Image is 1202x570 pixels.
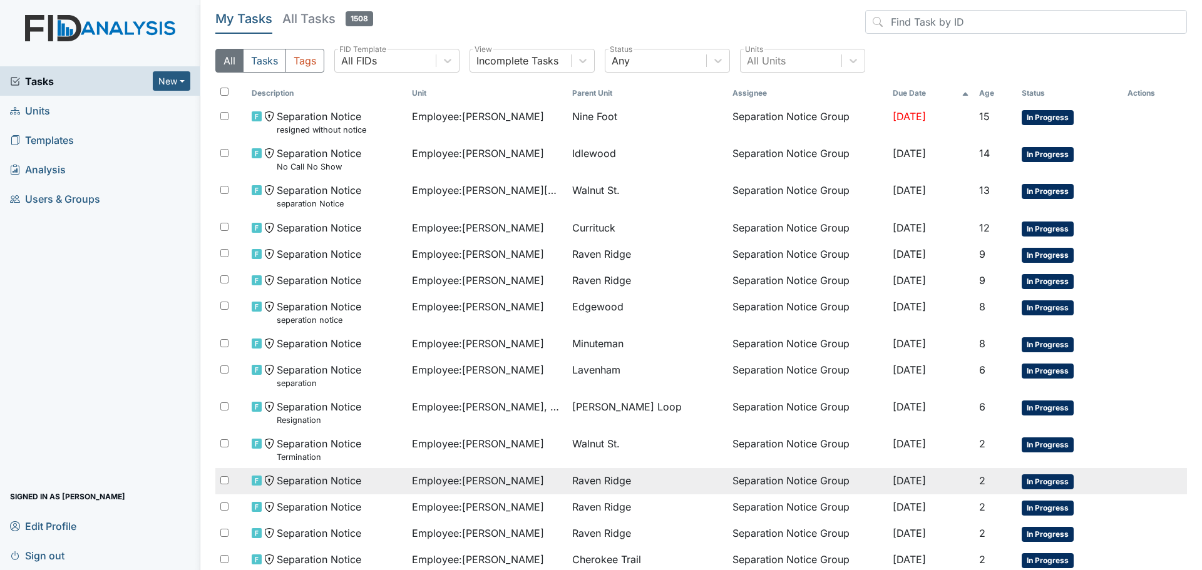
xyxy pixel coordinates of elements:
span: Walnut St. [572,436,620,451]
span: In Progress [1022,437,1074,452]
span: 2 [979,527,985,539]
th: Toggle SortBy [888,83,974,104]
span: 13 [979,184,990,196]
small: separation [277,377,361,389]
span: Separation Notice [277,526,361,541]
td: Separation Notice Group [727,178,888,215]
span: Separation Notice [277,336,361,351]
span: Signed in as [PERSON_NAME] [10,487,125,506]
span: Employee : [PERSON_NAME] [412,436,544,451]
span: Separation Notice [277,552,361,567]
span: [DATE] [893,147,926,160]
span: 2 [979,501,985,513]
small: seperation notice [277,314,361,326]
span: [DATE] [893,527,926,539]
span: [DATE] [893,110,926,123]
span: Employee : [PERSON_NAME] [412,473,544,488]
span: [PERSON_NAME] Loop [572,399,682,414]
span: In Progress [1022,184,1074,199]
h5: All Tasks [282,10,373,28]
span: In Progress [1022,364,1074,379]
td: Separation Notice Group [727,331,888,357]
th: Toggle SortBy [567,83,727,104]
span: Separation Notice separation Notice [277,183,361,210]
span: Raven Ridge [572,273,631,288]
span: 1508 [346,11,373,26]
span: Analysis [10,160,66,179]
span: 2 [979,553,985,566]
td: Separation Notice Group [727,431,888,468]
span: Employee : [PERSON_NAME] [412,526,544,541]
td: Separation Notice Group [727,494,888,521]
button: Tags [285,49,324,73]
span: In Progress [1022,400,1074,415]
span: Separation Notice [277,247,361,262]
span: Separation Notice [277,473,361,488]
span: 14 [979,147,990,160]
span: Separation Notice [277,220,361,235]
span: Sign out [10,546,64,565]
span: Edgewood [572,299,624,314]
span: Cherokee Trail [572,552,641,567]
th: Toggle SortBy [407,83,567,104]
span: Employee : [PERSON_NAME] [412,146,544,161]
td: Separation Notice Group [727,394,888,431]
span: Employee : [PERSON_NAME] [412,109,544,124]
span: 8 [979,337,985,350]
span: In Progress [1022,274,1074,289]
div: Any [612,53,630,68]
span: Users & Groups [10,189,100,208]
td: Separation Notice Group [727,215,888,242]
input: Find Task by ID [865,10,1187,34]
span: [DATE] [893,474,926,487]
span: 8 [979,300,985,313]
span: Walnut St. [572,183,620,198]
span: 6 [979,400,985,413]
td: Separation Notice Group [727,294,888,331]
span: [DATE] [893,300,926,313]
span: Employee : [PERSON_NAME] [412,336,544,351]
span: Employee : [PERSON_NAME] [412,552,544,567]
span: Nine Foot [572,109,617,124]
span: Minuteman [572,336,624,351]
span: [DATE] [893,248,926,260]
span: 15 [979,110,990,123]
td: Separation Notice Group [727,521,888,547]
small: separation Notice [277,198,361,210]
th: Assignee [727,83,888,104]
span: In Progress [1022,527,1074,542]
th: Toggle SortBy [247,83,407,104]
a: Tasks [10,74,153,89]
span: Employee : [PERSON_NAME][GEOGRAPHIC_DATA] [412,183,562,198]
button: Tasks [243,49,286,73]
span: Employee : [PERSON_NAME] [412,247,544,262]
span: 12 [979,221,990,234]
span: [DATE] [893,437,926,450]
button: New [153,71,190,91]
span: Separation Notice seperation notice [277,299,361,326]
span: Templates [10,130,74,150]
span: 2 [979,437,985,450]
span: Separation Notice resigned without notice [277,109,366,136]
span: Raven Ridge [572,473,631,488]
span: Units [10,101,50,120]
span: In Progress [1022,474,1074,489]
span: 6 [979,364,985,376]
div: Incomplete Tasks [476,53,558,68]
span: In Progress [1022,553,1074,568]
span: Separation Notice Termination [277,436,361,463]
span: In Progress [1022,147,1074,162]
div: All Units [747,53,786,68]
small: Resignation [277,414,361,426]
span: Employee : [PERSON_NAME] [412,299,544,314]
span: [DATE] [893,501,926,513]
span: [DATE] [893,221,926,234]
span: Lavenham [572,362,620,377]
span: Separation Notice [277,499,361,514]
td: Separation Notice Group [727,268,888,294]
td: Separation Notice Group [727,141,888,178]
td: Separation Notice Group [727,357,888,394]
div: All FIDs [341,53,377,68]
span: In Progress [1022,221,1074,237]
